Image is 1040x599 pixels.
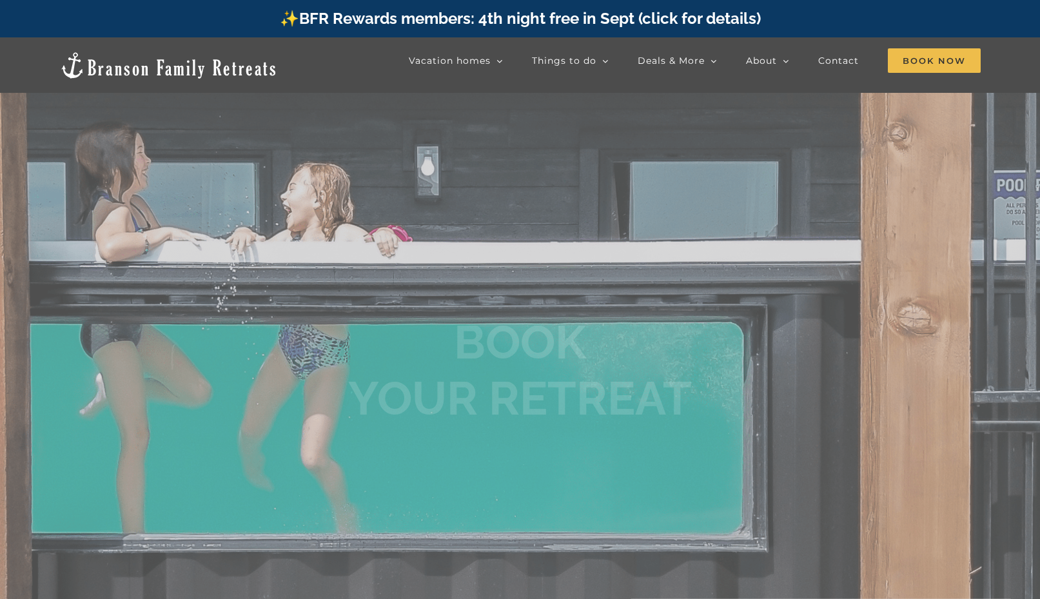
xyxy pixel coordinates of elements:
span: Deals & More [638,56,705,65]
a: Deals & More [638,48,717,74]
a: Contact [818,48,859,74]
span: Vacation homes [409,56,491,65]
span: Book Now [888,48,981,73]
span: Contact [818,56,859,65]
img: Branson Family Retreats Logo [59,51,278,80]
a: About [746,48,789,74]
a: Book Now [888,48,981,74]
nav: Main Menu [409,48,981,74]
span: About [746,56,777,65]
a: Vacation homes [409,48,503,74]
span: Things to do [532,56,596,65]
b: BOOK YOUR RETREAT [348,315,692,426]
a: Things to do [532,48,609,74]
a: ✨BFR Rewards members: 4th night free in Sept (click for details) [280,9,761,28]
